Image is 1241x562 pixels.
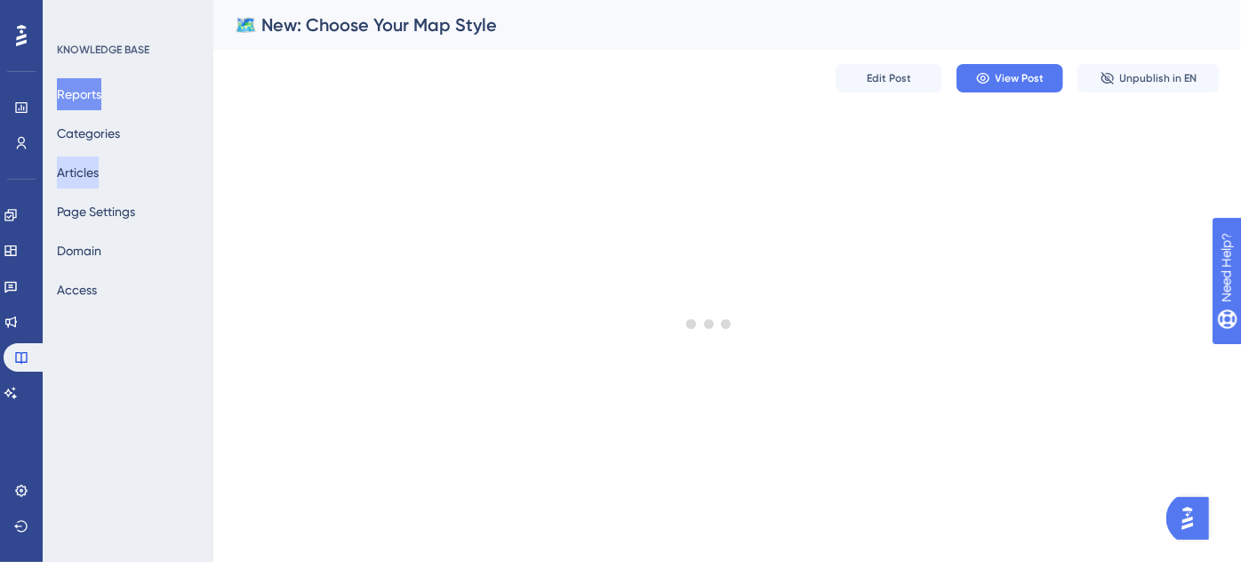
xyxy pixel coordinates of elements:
div: KNOWLEDGE BASE [57,43,149,57]
button: Page Settings [57,196,135,228]
button: Categories [57,117,120,149]
button: Unpublish in EN [1077,64,1220,92]
span: Unpublish in EN [1120,71,1197,85]
button: Reports [57,78,101,110]
button: Domain [57,235,101,267]
div: 🗺️ New: Choose Your Map Style [235,12,1175,37]
iframe: UserGuiding AI Assistant Launcher [1166,492,1220,545]
span: Need Help? [42,4,111,26]
button: Edit Post [836,64,942,92]
span: Edit Post [867,71,911,85]
button: View Post [957,64,1063,92]
button: Articles [57,157,99,189]
button: Access [57,274,97,306]
span: View Post [996,71,1045,85]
